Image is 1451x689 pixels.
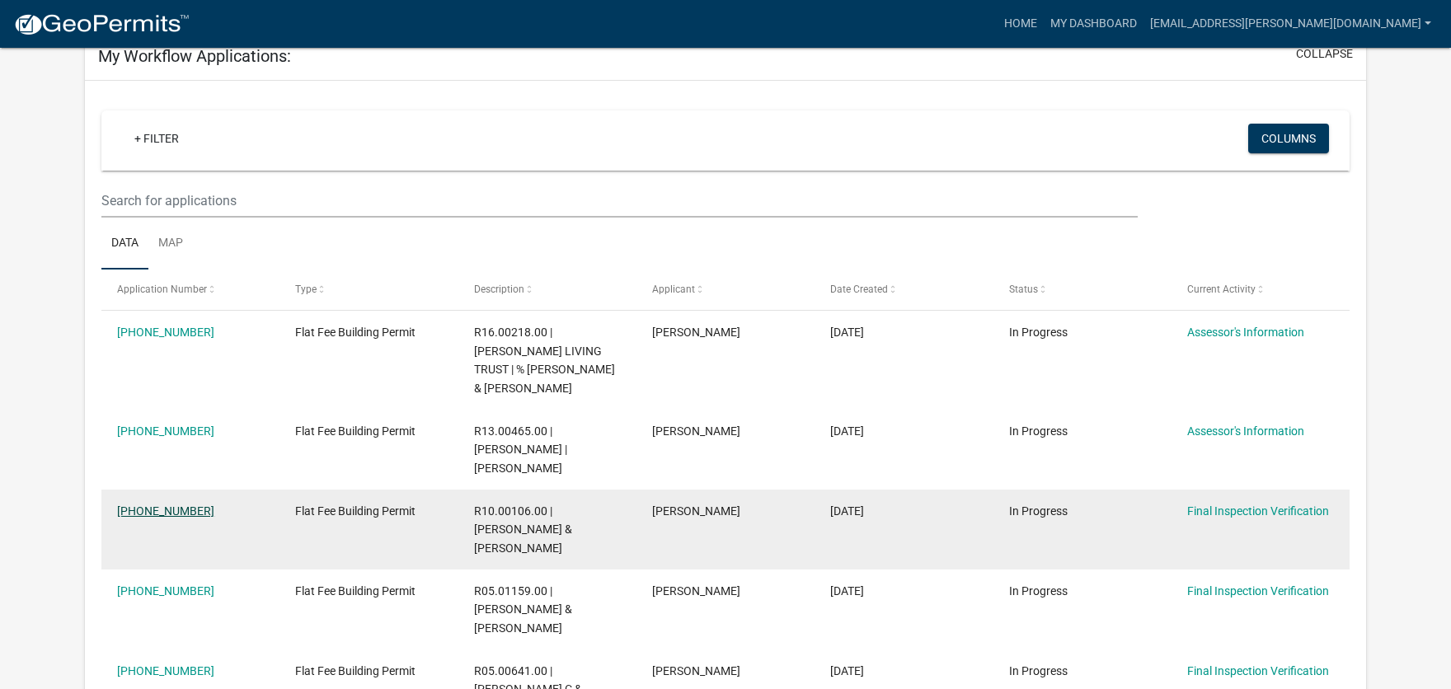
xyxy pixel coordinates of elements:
[830,326,864,339] span: 09/08/2025
[815,270,993,309] datatable-header-cell: Date Created
[1044,8,1143,40] a: My Dashboard
[295,664,416,677] span: Flat Fee Building Permit
[652,584,740,598] span: Tracy Kenyon
[1009,504,1068,518] span: In Progress
[1187,664,1329,677] a: Final Inspection Verification
[830,424,864,438] span: 08/11/2025
[101,184,1138,218] input: Search for applications
[1248,124,1329,153] button: Columns
[295,584,416,598] span: Flat Fee Building Permit
[295,326,416,339] span: Flat Fee Building Permit
[295,504,416,518] span: Flat Fee Building Permit
[1009,326,1068,339] span: In Progress
[148,218,193,270] a: Map
[998,8,1044,40] a: Home
[830,504,864,518] span: 08/01/2025
[652,664,740,677] span: Tracy Kenyon
[1187,326,1304,339] a: Assessor's Information
[1296,45,1353,63] button: collapse
[474,326,615,395] span: R16.00218.00 | MARTIN LIVING TRUST | % JOHN C & GRETA ANN MARTIN
[117,664,214,677] a: [PHONE_NUMBER]
[121,124,192,153] a: + Filter
[1009,424,1068,438] span: In Progress
[1143,8,1438,40] a: [EMAIL_ADDRESS][PERSON_NAME][DOMAIN_NAME]
[1187,584,1329,598] a: Final Inspection Verification
[474,424,567,476] span: R13.00465.00 | TODD M HUGHLEY | MONICA E ZURN
[474,504,572,555] span: R10.00106.00 | RONALD W & KATHY T ARENS
[101,270,279,309] datatable-header-cell: Application Number
[1009,284,1038,295] span: Status
[98,46,291,66] h5: My Workflow Applications:
[117,584,214,598] a: [PHONE_NUMBER]
[1187,504,1329,518] a: Final Inspection Verification
[652,326,740,339] span: Tracy Kenyon
[117,284,207,295] span: Application Number
[295,284,317,295] span: Type
[1187,284,1256,295] span: Current Activity
[458,270,636,309] datatable-header-cell: Description
[1009,664,1068,677] span: In Progress
[1172,270,1350,309] datatable-header-cell: Current Activity
[830,284,888,295] span: Date Created
[117,326,214,339] a: [PHONE_NUMBER]
[652,424,740,438] span: Tracy Kenyon
[830,664,864,677] span: 07/15/2025
[101,218,148,270] a: Data
[1187,424,1304,438] a: Assessor's Information
[279,270,458,309] datatable-header-cell: Type
[652,504,740,518] span: Tracy Kenyon
[474,584,572,635] span: R05.01159.00 | CHRISTOPHER D & JENNIFER GROTH
[117,424,214,438] a: [PHONE_NUMBER]
[117,504,214,518] a: [PHONE_NUMBER]
[474,284,524,295] span: Description
[1009,584,1068,598] span: In Progress
[295,424,416,438] span: Flat Fee Building Permit
[652,284,695,295] span: Applicant
[830,584,864,598] span: 07/28/2025
[636,270,815,309] datatable-header-cell: Applicant
[993,270,1171,309] datatable-header-cell: Status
